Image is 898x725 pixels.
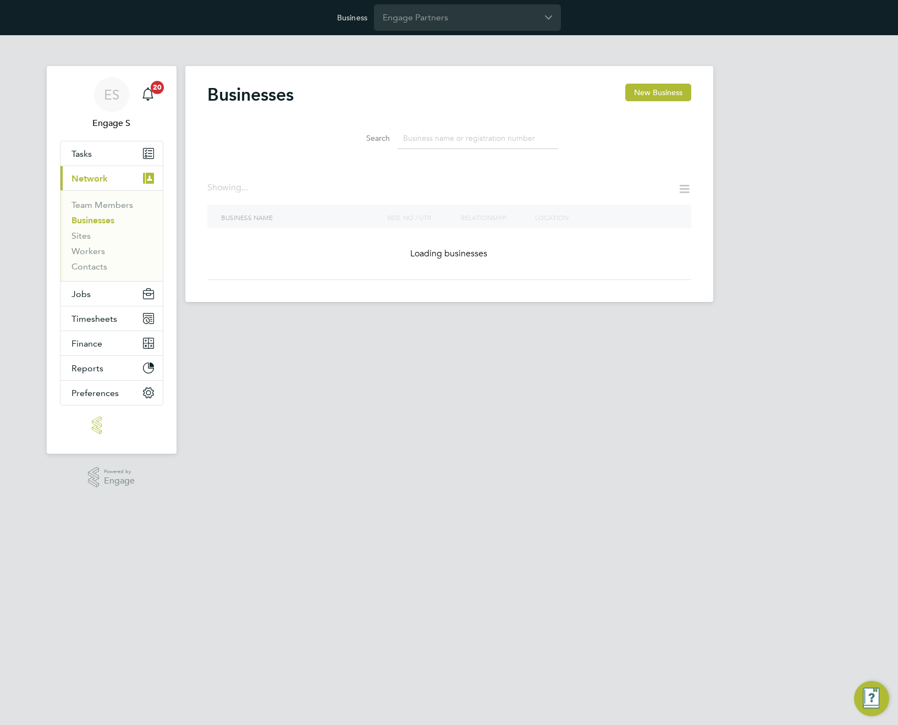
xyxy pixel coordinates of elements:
a: 20 [137,77,159,112]
span: ... [241,182,248,193]
a: Workers [71,246,105,256]
span: Powered by [104,467,135,476]
button: Timesheets [60,306,163,331]
div: Showing [207,182,250,194]
span: Engage [104,476,135,486]
span: Jobs [71,289,91,299]
a: Powered byEngage [88,467,135,488]
a: ESEngage S [60,77,163,130]
input: Business name or registration number [398,128,558,149]
a: Businesses [71,215,114,226]
button: Preferences [60,381,163,405]
a: Go to home page [60,416,163,434]
span: Preferences [71,388,119,398]
a: Team Members [71,200,133,210]
button: Jobs [60,282,163,306]
button: New Business [625,84,691,101]
span: Tasks [71,149,92,159]
button: Reports [60,356,163,380]
button: Engage Resource Center [854,681,889,716]
span: ES [104,87,119,102]
span: 20 [151,81,164,94]
h2: Businesses [207,84,294,106]
a: Sites [71,230,91,241]
span: Finance [71,338,102,349]
span: Reports [71,363,103,374]
span: Timesheets [71,314,117,324]
nav: Main navigation [47,66,177,454]
button: Finance [60,331,163,355]
a: Tasks [60,141,163,166]
a: Contacts [71,261,107,272]
label: Business [337,13,367,23]
div: Network [60,190,163,281]
span: Network [71,173,108,184]
button: Network [60,166,163,190]
span: Engage S [60,117,163,130]
label: Search [340,133,390,143]
img: engage-logo-retina.png [92,416,131,434]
